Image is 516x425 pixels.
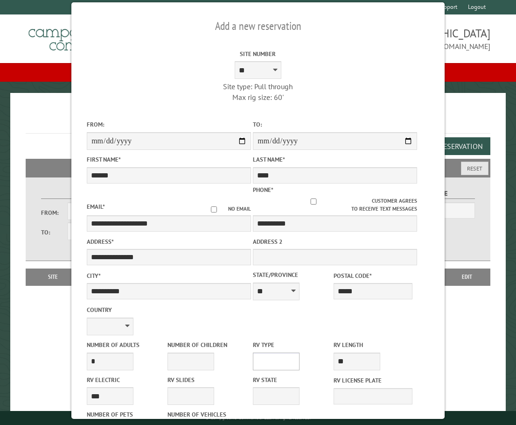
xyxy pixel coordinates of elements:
th: Edit [444,269,490,285]
label: No email [200,205,251,213]
label: Phone [253,186,273,194]
label: Address [87,237,251,246]
label: City [87,271,251,280]
th: Site [30,269,75,285]
label: Customer agrees to receive text messages [253,197,417,213]
label: RV Slides [167,375,246,384]
div: Max rig size: 60' [176,92,340,102]
img: Campground Commander [26,18,142,55]
label: Address 2 [253,237,417,246]
label: RV License Plate [334,376,412,385]
h2: Add a new reservation [87,17,429,35]
label: RV Electric [87,375,166,384]
label: Last Name [253,155,417,164]
label: To: [41,228,68,237]
label: From: [87,120,251,129]
h1: Reservations [26,108,490,134]
input: No email [200,206,228,212]
small: © Campground Commander LLC. All rights reserved. [205,415,311,421]
label: From: [41,208,68,217]
label: First Name [87,155,251,164]
label: State/Province [253,270,332,279]
label: To: [253,120,417,129]
label: Site Number [176,50,340,58]
label: Country [87,305,251,314]
label: Postal Code [334,271,412,280]
label: Dates [41,188,147,199]
label: Number of Vehicles [167,410,246,419]
label: RV State [253,375,332,384]
label: Number of Pets [87,410,166,419]
label: Number of Adults [87,340,166,349]
label: Email [87,203,105,211]
div: Site type: Pull through [176,81,340,92]
input: Customer agrees to receive text messages [255,198,372,205]
h2: Filters [26,159,490,177]
button: Add a Reservation [411,137,490,155]
label: RV Length [334,340,412,349]
label: Number of Children [167,340,246,349]
label: RV Type [253,340,332,349]
button: Reset [461,162,488,175]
